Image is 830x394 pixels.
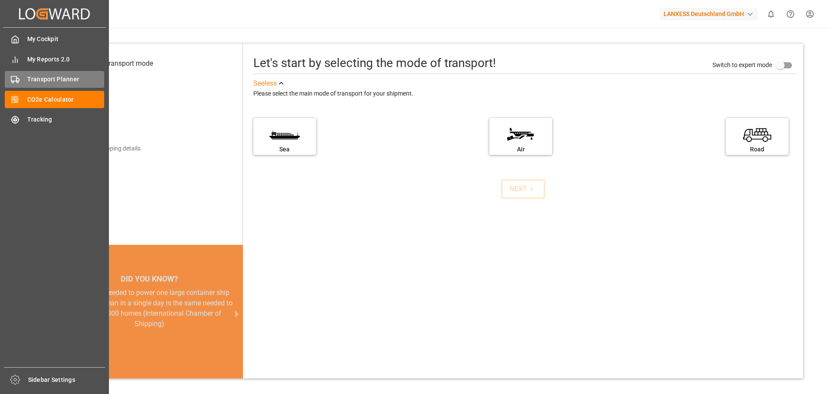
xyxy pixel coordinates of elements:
span: CO2e Calculator [27,95,105,104]
a: Tracking [5,111,104,128]
div: Add shipping details [86,144,140,153]
span: My Cockpit [27,35,105,44]
button: next slide / item [231,288,243,340]
button: LANXESS Deutschland GmbH [660,6,761,22]
button: show 0 new notifications [761,4,781,24]
div: Select transport mode [86,58,153,69]
span: Sidebar Settings [28,375,105,384]
a: CO2e Calculator [5,91,104,108]
a: My Cockpit [5,31,104,48]
div: LANXESS Deutschland GmbH [660,8,758,20]
a: Transport Planner [5,71,104,88]
div: Sea [258,145,312,154]
span: Switch to expert mode [712,61,772,68]
div: Let's start by selecting the mode of transport! [253,54,496,72]
img: ec_truck.svg [730,119,784,145]
img: ec_ship.svg [258,119,312,145]
span: My Reports 2.0 [27,55,105,64]
button: Help Center [781,4,800,24]
div: NEXT [510,184,536,194]
button: NEXT [501,179,545,199]
div: See less [253,78,277,89]
img: ec_plane.svg [494,119,548,145]
div: The energy needed to power one large container ship across the ocean in a single day is the same ... [67,288,233,329]
div: DID YOU KNOW? [56,269,243,288]
a: My Reports 2.0 [5,51,104,67]
div: Road [730,145,784,154]
div: Please select the main mode of transport for your shipment. [253,89,797,99]
div: Air [494,145,548,154]
span: Tracking [27,115,105,124]
span: Transport Planner [27,75,105,84]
